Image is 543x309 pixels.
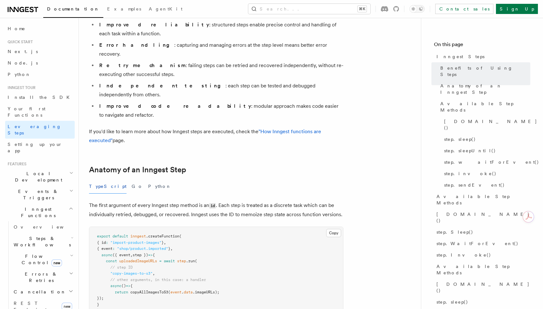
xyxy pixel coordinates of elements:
[11,271,69,284] span: Errors & Retries
[89,179,127,194] button: TypeScript
[8,124,61,135] span: Leveraging Steps
[5,188,69,201] span: Events & Triggers
[8,25,25,32] span: Home
[193,290,219,294] span: .imageURLs);
[97,61,343,79] li: : failing steps can be retried and recovered independently, without re-executing other successful...
[110,278,206,282] span: // other arguments, in this case: a handler
[162,240,164,245] span: }
[170,290,182,294] span: event
[5,121,75,139] a: Leveraging Steps
[438,80,530,98] a: Anatomy of an Inngest Step
[145,2,186,17] a: AgentKit
[132,179,143,194] button: Go
[442,116,530,134] a: [DOMAIN_NAME]()
[14,224,79,230] span: Overview
[5,92,75,103] a: Install the SDK
[97,246,113,251] span: { event
[5,85,36,90] span: Inngest tour
[436,53,485,60] span: Inngest Steps
[496,4,538,14] a: Sign Up
[11,289,66,295] span: Cancellation
[106,259,117,263] span: const
[130,234,146,238] span: inngest
[148,179,171,194] button: Python
[358,6,367,12] kbd: ⌘K
[179,234,182,238] span: (
[5,46,75,57] a: Next.js
[436,211,530,224] span: [DOMAIN_NAME]()
[5,186,75,203] button: Events & Triggers
[8,142,62,153] span: Setting up your app
[248,4,370,14] button: Search...⌘K
[97,234,110,238] span: export
[186,259,195,263] span: .run
[149,6,182,11] span: AgentKit
[436,263,530,276] span: Available Step Methods
[442,145,530,156] a: step.sleepUntil()
[121,284,126,288] span: ()
[434,41,530,51] h4: On this page
[5,161,26,167] span: Features
[103,2,145,17] a: Examples
[110,271,153,276] span: "copy-images-to-s3"
[442,168,530,179] a: step.invoke()
[117,246,168,251] span: "shop/product.imported"
[436,252,491,258] span: step.Invoke()
[97,102,343,120] li: : modular approach makes code easier to navigate and refactor.
[444,148,496,154] span: step.sleepUntil()
[434,238,530,249] a: step.WaitForEvent()
[170,246,173,251] span: ,
[8,49,38,54] span: Next.js
[89,165,186,174] a: Anatomy of an Inngest Step
[195,259,197,263] span: (
[130,284,133,288] span: {
[11,221,75,233] a: Overview
[113,234,128,238] span: default
[107,6,141,11] span: Examples
[11,268,75,286] button: Errors & Retries
[8,60,38,65] span: Node.js
[442,179,530,191] a: step.sendEvent()
[434,296,530,308] a: step.sleep()
[130,290,168,294] span: copyAllImagesToS3
[442,134,530,145] a: step.sleep()
[209,203,216,209] code: id
[5,39,33,45] span: Quick start
[436,229,473,235] span: step.Sleep()
[326,229,341,237] button: Copy
[442,156,530,168] a: step.waitForEvent()
[5,206,69,219] span: Inngest Functions
[438,62,530,80] a: Benefits of Using Steps
[434,51,530,62] a: Inngest Steps
[164,259,175,263] span: await
[436,299,468,305] span: step.sleep()
[133,253,148,257] span: step })
[89,127,343,145] p: If you'd like to learn more about how Inngest steps are executed, check the page.
[97,302,99,307] span: }
[153,271,155,276] span: ,
[5,203,75,221] button: Inngest Functions
[434,191,530,209] a: Available Step Methods
[11,235,71,248] span: Steps & Workflows
[444,118,537,131] span: [DOMAIN_NAME]()
[434,278,530,296] a: [DOMAIN_NAME]()
[5,23,75,34] a: Home
[434,261,530,278] a: Available Step Methods
[5,57,75,69] a: Node.js
[434,249,530,261] a: step.Invoke()
[182,290,184,294] span: .
[146,234,179,238] span: .createFunction
[8,72,31,77] span: Python
[97,41,343,58] li: : capturing and managing errors at the step level means better error recovery.
[52,259,62,266] span: new
[436,281,530,294] span: [DOMAIN_NAME]()
[110,284,121,288] span: async
[5,139,75,156] a: Setting up your app
[436,240,519,247] span: step.WaitForEvent()
[440,83,530,95] span: Anatomy of an Inngest Step
[97,81,343,99] li: : each step can be tested and debugged independently from others.
[110,265,133,270] span: // step ID
[11,251,75,268] button: Flow Controlnew
[8,95,73,100] span: Install the SDK
[409,5,425,13] button: Toggle dark mode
